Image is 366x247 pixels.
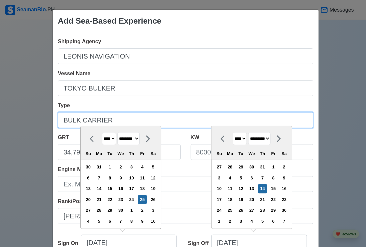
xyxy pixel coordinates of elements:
[226,184,235,193] div: Choose Monday, September 11th, 2017
[258,184,267,193] div: Choose Thursday, September 14th, 2017
[149,162,158,171] div: Choose Saturday, November 5th, 2016
[215,149,224,158] div: Su
[127,217,136,226] div: Choose Thursday, December 8th, 2016
[83,162,159,227] div: month 2016-11
[127,195,136,204] div: Choose Thursday, November 24th, 2016
[105,206,114,215] div: Choose Tuesday, November 29th, 2016
[269,173,278,182] div: Choose Friday, September 8th, 2017
[84,184,93,193] div: Choose Sunday, November 13th, 2016
[236,162,245,171] div: Choose Tuesday, August 29th, 2017
[215,195,224,204] div: Choose Sunday, September 17th, 2017
[258,173,267,182] div: Choose Thursday, September 7th, 2017
[236,195,245,204] div: Choose Tuesday, September 19th, 2017
[226,162,235,171] div: Choose Monday, August 28th, 2017
[149,149,158,158] div: Sa
[149,184,158,193] div: Choose Saturday, November 19th, 2016
[95,217,104,226] div: Choose Monday, December 5th, 2016
[258,162,267,171] div: Choose Thursday, August 31st, 2017
[247,217,256,226] div: Choose Wednesday, October 4th, 2017
[236,149,245,158] div: Tu
[138,206,147,215] div: Choose Friday, December 2nd, 2016
[138,184,147,193] div: Choose Friday, November 18th, 2016
[280,195,289,204] div: Choose Saturday, September 23rd, 2017
[191,134,200,140] span: KW
[105,184,114,193] div: Choose Tuesday, November 15th, 2016
[84,217,93,226] div: Choose Sunday, December 4th, 2016
[138,149,147,158] div: Fr
[84,173,93,182] div: Choose Sunday, November 6th, 2016
[58,15,162,27] div: Add Sea-Based Experience
[58,166,107,172] span: Engine Make/Model
[269,162,278,171] div: Choose Friday, September 1st, 2017
[280,173,289,182] div: Choose Saturday, September 9th, 2017
[247,184,256,193] div: Choose Wednesday, September 13th, 2017
[58,134,69,140] span: GRT
[258,195,267,204] div: Choose Thursday, September 21st, 2017
[95,173,104,182] div: Choose Monday, November 7th, 2016
[236,173,245,182] div: Choose Tuesday, September 5th, 2017
[226,173,235,182] div: Choose Monday, September 4th, 2017
[95,149,104,158] div: Mo
[236,217,245,226] div: Choose Tuesday, October 3rd, 2017
[258,217,267,226] div: Choose Thursday, October 5th, 2017
[138,162,147,171] div: Choose Friday, November 4th, 2016
[84,195,93,204] div: Choose Sunday, November 20th, 2016
[58,112,313,128] input: Bulk, Container, etc.
[58,39,101,44] span: Shipping Agency
[269,149,278,158] div: Fr
[127,206,136,215] div: Choose Thursday, December 1st, 2016
[95,206,104,215] div: Choose Monday, November 28th, 2016
[138,173,147,182] div: Choose Friday, November 11th, 2016
[258,206,267,215] div: Choose Thursday, September 28th, 2017
[280,162,289,171] div: Choose Saturday, September 2nd, 2017
[149,173,158,182] div: Choose Saturday, November 12th, 2016
[280,206,289,215] div: Choose Saturday, September 30th, 2017
[215,217,224,226] div: Choose Sunday, October 1st, 2017
[149,206,158,215] div: Choose Saturday, December 3rd, 2016
[58,103,70,108] span: Type
[95,162,104,171] div: Choose Monday, October 31st, 2016
[116,173,125,182] div: Choose Wednesday, November 9th, 2016
[280,184,289,193] div: Choose Saturday, September 16th, 2017
[215,173,224,182] div: Choose Sunday, September 3rd, 2017
[269,217,278,226] div: Choose Friday, October 6th, 2017
[215,184,224,193] div: Choose Sunday, September 10th, 2017
[127,184,136,193] div: Choose Thursday, November 17th, 2016
[105,149,114,158] div: Tu
[247,195,256,204] div: Choose Wednesday, September 20th, 2017
[105,173,114,182] div: Choose Tuesday, November 8th, 2016
[105,195,114,204] div: Choose Tuesday, November 22nd, 2016
[95,184,104,193] div: Choose Monday, November 14th, 2016
[149,195,158,204] div: Choose Saturday, November 26th, 2016
[127,149,136,158] div: Th
[84,149,93,158] div: Su
[215,206,224,215] div: Choose Sunday, September 24th, 2017
[226,217,235,226] div: Choose Monday, October 2nd, 2017
[127,162,136,171] div: Choose Thursday, November 3rd, 2016
[236,184,245,193] div: Choose Tuesday, September 12th, 2017
[116,217,125,226] div: Choose Wednesday, December 7th, 2016
[247,173,256,182] div: Choose Wednesday, September 6th, 2017
[116,162,125,171] div: Choose Wednesday, November 2nd, 2016
[84,162,93,171] div: Choose Sunday, October 30th, 2016
[105,217,114,226] div: Choose Tuesday, December 6th, 2016
[280,149,289,158] div: Sa
[226,206,235,215] div: Choose Monday, September 25th, 2017
[58,176,313,192] input: Ex. Man B&W MC
[58,71,91,76] span: Vessel Name
[116,149,125,158] div: We
[58,144,181,160] input: 33922
[149,217,158,226] div: Choose Saturday, December 10th, 2016
[214,162,290,227] div: month 2017-09
[58,48,313,64] input: Ex: Global Gateway
[105,162,114,171] div: Choose Tuesday, November 1st, 2016
[84,206,93,215] div: Choose Sunday, November 27th, 2016
[280,217,289,226] div: Choose Saturday, October 7th, 2017
[269,184,278,193] div: Choose Friday, September 15th, 2017
[58,208,313,224] input: Ex: Third Officer or 3/OFF
[247,206,256,215] div: Choose Wednesday, September 27th, 2017
[116,206,125,215] div: Choose Wednesday, November 30th, 2016
[116,184,125,193] div: Choose Wednesday, November 16th, 2016
[116,195,125,204] div: Choose Wednesday, November 23rd, 2016
[269,206,278,215] div: Choose Friday, September 29th, 2017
